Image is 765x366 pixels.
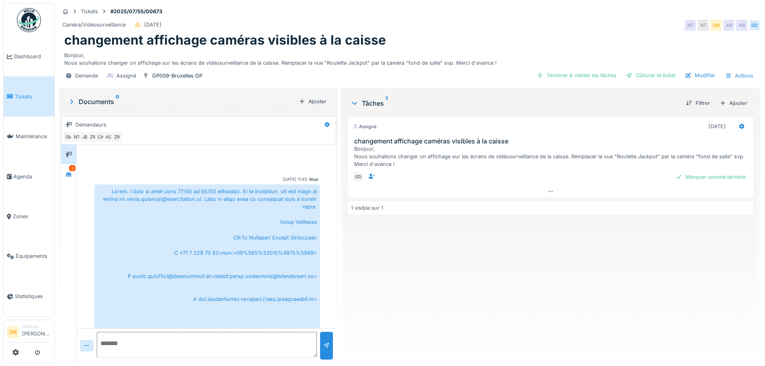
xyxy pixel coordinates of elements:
div: Ajouter [296,96,330,107]
div: Demandeurs [75,121,106,129]
div: ZR [111,131,122,143]
span: Agenda [13,173,51,180]
a: Statistiques [4,276,54,316]
div: NT [71,131,82,143]
span: Dashboard [14,53,51,60]
div: 1 visible sur 1 [351,204,383,212]
a: Zones [4,196,54,236]
span: Statistiques [15,292,51,300]
div: Assigné [116,72,136,80]
div: ZR [87,131,98,143]
span: Équipements [16,252,51,260]
div: NT [685,20,696,31]
sup: 0 [116,97,119,106]
div: Tickets [81,8,98,15]
span: Maintenance [16,133,51,140]
div: AG [103,131,114,143]
div: GD [749,20,760,31]
div: [DATE] [144,21,161,29]
div: SM [63,131,74,143]
div: AB [723,20,734,31]
div: Ajouter [716,98,751,108]
div: Clôturer le ticket [623,70,679,81]
h1: changement affichage caméras visibles à la caisse [64,33,386,48]
div: Caméra/Vidéosurveillance [62,21,126,29]
a: Équipements [4,236,54,276]
sup: 1 [386,98,388,108]
div: 3 [69,165,75,171]
div: Actions [722,70,757,82]
a: Tickets [4,76,54,116]
a: SM Manager[PERSON_NAME] [7,323,51,343]
div: [DATE] 11:45 [283,176,307,182]
div: AB [736,20,747,31]
a: Agenda [4,156,54,196]
div: Manager [22,323,51,329]
a: Dashboard [4,37,54,76]
div: Filtrer [683,98,713,108]
li: [PERSON_NAME] [22,323,51,341]
div: Marquer comme terminé [673,172,749,182]
li: SM [7,326,19,338]
div: Assigné [353,123,377,130]
img: Badge_color-CXgf-gQk.svg [17,8,41,32]
div: Vous [309,176,318,182]
div: Tâches [351,98,679,108]
strong: #2025/07/55/00673 [107,8,165,15]
div: CA [95,131,106,143]
div: SM [710,20,722,31]
div: NT [698,20,709,31]
div: Modifier [682,70,718,81]
div: GD [353,171,364,182]
h3: changement affichage caméras visibles à la caisse [354,137,750,145]
span: Zones [13,213,51,220]
div: Bonjour, Nous souhaitons changer un affichage sur les écrans de vidéosurveillance de la caisse. R... [354,145,750,168]
div: Documents [67,97,296,106]
div: [DATE] [708,123,726,130]
div: JB [79,131,90,143]
div: Terminer & valider les tâches [534,70,620,81]
div: Bonjour, Nous souhaitons changer un affichage sur les écrans de vidéosurveillance de la caisse. R... [64,48,755,67]
div: Demande [75,72,98,80]
div: GP009-Bruxelles GP [152,72,202,80]
span: Tickets [15,93,51,100]
a: Maintenance [4,117,54,156]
